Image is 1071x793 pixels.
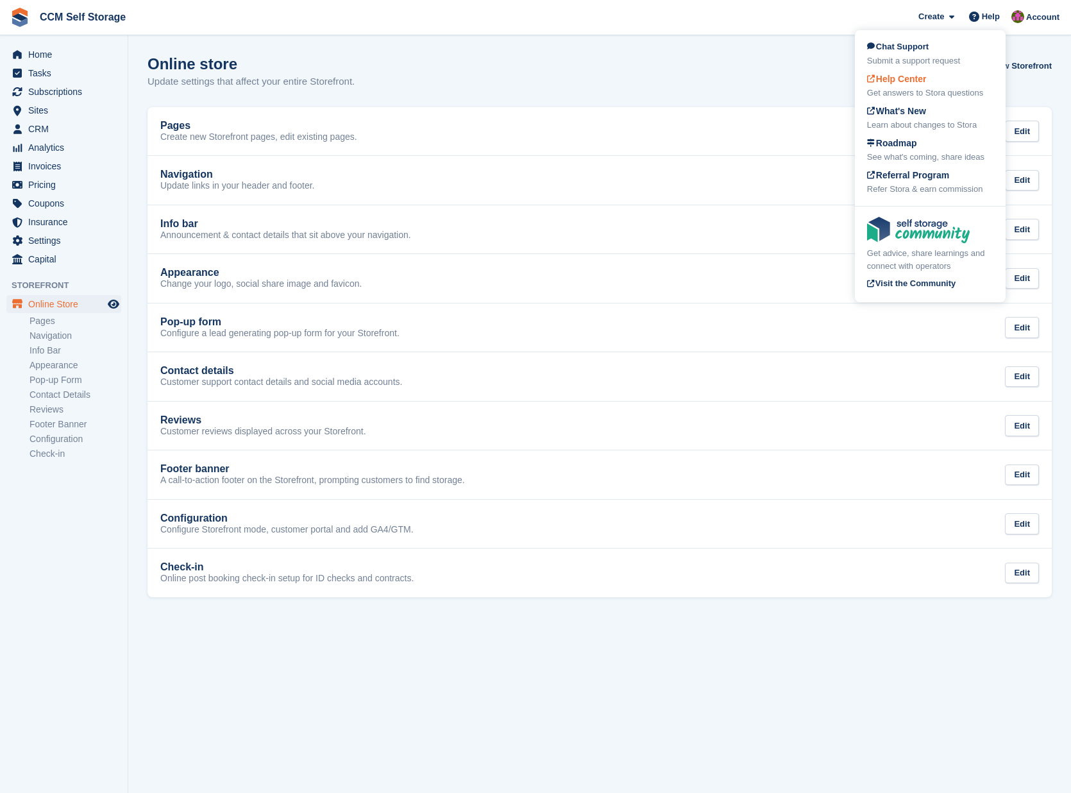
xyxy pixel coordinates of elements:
[160,463,230,475] h2: Footer banner
[30,315,121,327] a: Pages
[1026,11,1059,24] span: Account
[148,402,1052,450] a: Reviews Customer reviews displayed across your Storefront. Edit
[30,404,121,416] a: Reviews
[30,359,121,371] a: Appearance
[160,218,198,230] h2: Info bar
[1005,121,1039,142] div: Edit
[1005,513,1039,534] div: Edit
[148,549,1052,597] a: Check-in Online post booking check-in setup for ID checks and contracts. Edit
[30,448,121,460] a: Check-in
[148,205,1052,254] a: Info bar Announcement & contact details that sit above your navigation. Edit
[1005,563,1039,584] div: Edit
[6,232,121,250] a: menu
[160,180,315,192] p: Update links in your header and footer.
[28,232,105,250] span: Settings
[867,217,993,292] a: Get advice, share learnings and connect with operators Visit the Community
[867,137,993,164] a: Roadmap See what's coming, share ideas
[6,83,121,101] a: menu
[28,120,105,138] span: CRM
[867,183,993,196] div: Refer Stora & earn commission
[160,414,201,426] h2: Reviews
[867,105,993,132] a: What's New Learn about changes to Stora
[867,106,926,116] span: What's New
[6,46,121,64] a: menu
[10,8,30,27] img: stora-icon-8386f47178a22dfd0bd8f6a31ec36ba5ce8667c1dd55bd0f319d3a0aa187defe.svg
[867,247,993,272] div: Get advice, share learnings and connect with operators
[35,6,131,28] a: CCM Self Storage
[28,176,105,194] span: Pricing
[160,475,465,486] p: A call-to-action footer on the Storefront, prompting customers to find storage.
[990,60,1052,72] span: View Storefront
[148,500,1052,549] a: Configuration Configure Storefront mode, customer portal and add GA4/GTM. Edit
[160,377,402,388] p: Customer support contact details and social media accounts.
[867,72,993,99] a: Help Center Get answers to Stora questions
[28,157,105,175] span: Invoices
[30,389,121,401] a: Contact Details
[6,101,121,119] a: menu
[6,139,121,157] a: menu
[1005,170,1039,191] div: Edit
[160,120,190,132] h2: Pages
[28,295,105,313] span: Online Store
[160,316,221,328] h2: Pop-up form
[28,64,105,82] span: Tasks
[160,426,366,438] p: Customer reviews displayed across your Storefront.
[148,352,1052,401] a: Contact details Customer support contact details and social media accounts. Edit
[1005,415,1039,436] div: Edit
[6,157,121,175] a: menu
[148,303,1052,352] a: Pop-up form Configure a lead generating pop-up form for your Storefront. Edit
[867,42,929,51] span: Chat Support
[1005,219,1039,240] div: Edit
[918,10,944,23] span: Create
[867,151,993,164] div: See what's coming, share ideas
[867,278,956,288] span: Visit the Community
[28,139,105,157] span: Analytics
[1005,465,1039,486] div: Edit
[30,374,121,386] a: Pop-up Form
[867,119,993,132] div: Learn about changes to Stora
[148,74,355,89] p: Update settings that affect your entire Storefront.
[6,213,121,231] a: menu
[160,169,213,180] h2: Navigation
[867,87,993,99] div: Get answers to Stora questions
[6,120,121,138] a: menu
[30,345,121,357] a: Info Bar
[160,267,219,278] h2: Appearance
[106,296,121,312] a: Preview store
[28,83,105,101] span: Subscriptions
[982,10,1000,23] span: Help
[160,365,234,377] h2: Contact details
[6,176,121,194] a: menu
[148,156,1052,205] a: Navigation Update links in your header and footer. Edit
[28,101,105,119] span: Sites
[28,213,105,231] span: Insurance
[867,74,927,84] span: Help Center
[160,132,357,143] p: Create new Storefront pages, edit existing pages.
[160,573,414,584] p: Online post booking check-in setup for ID checks and contracts.
[30,433,121,445] a: Configuration
[1005,268,1039,289] div: Edit
[867,170,949,180] span: Referral Program
[867,217,970,243] img: community-logo-e120dcb29bea30313fccf008a00513ea5fe9ad107b9d62852cae38739ed8438e.svg
[28,194,105,212] span: Coupons
[6,250,121,268] a: menu
[148,107,1052,156] a: Pages Create new Storefront pages, edit existing pages. Edit
[148,55,355,72] h1: Online store
[28,250,105,268] span: Capital
[1005,366,1039,388] div: Edit
[148,450,1052,499] a: Footer banner A call-to-action footer on the Storefront, prompting customers to find storage. Edit
[867,138,917,148] span: Roadmap
[12,279,128,292] span: Storefront
[6,64,121,82] a: menu
[867,169,993,196] a: Referral Program Refer Stora & earn commission
[30,330,121,342] a: Navigation
[30,418,121,431] a: Footer Banner
[160,278,362,290] p: Change your logo, social share image and favicon.
[160,513,228,524] h2: Configuration
[148,254,1052,303] a: Appearance Change your logo, social share image and favicon. Edit
[1005,317,1039,338] div: Edit
[160,561,204,573] h2: Check-in
[160,230,411,241] p: Announcement & contact details that sit above your navigation.
[28,46,105,64] span: Home
[1011,10,1024,23] img: Tracy St Clair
